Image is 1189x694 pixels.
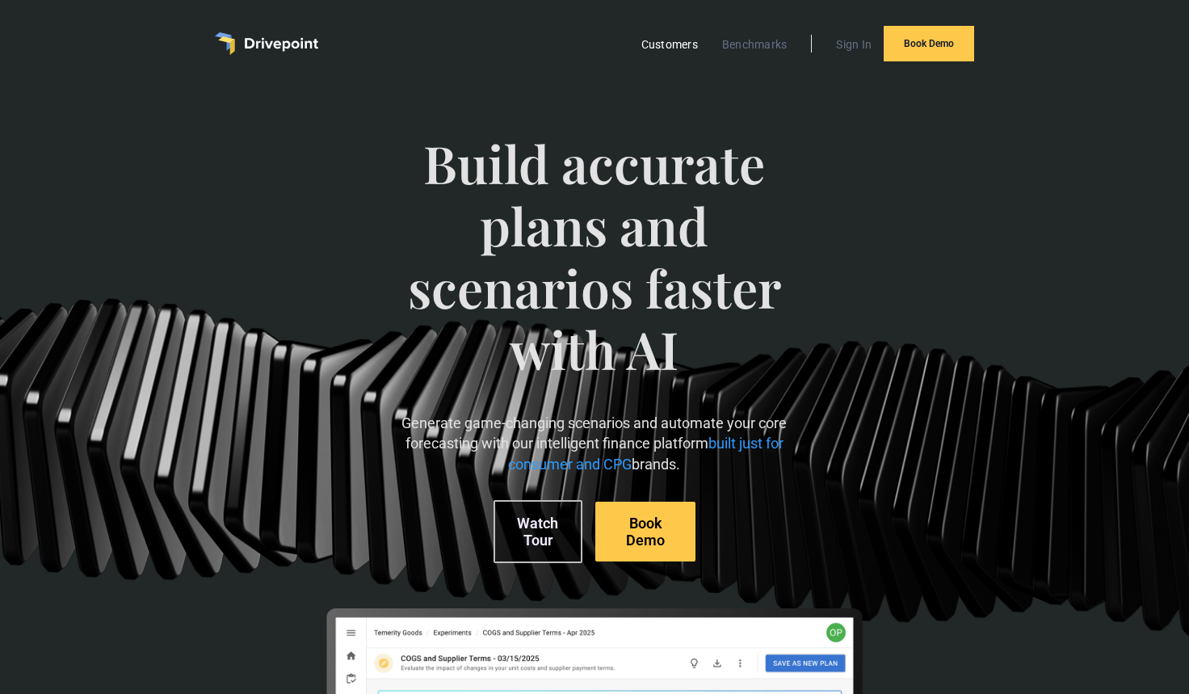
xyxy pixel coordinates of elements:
a: home [215,32,318,55]
a: Benchmarks [714,34,796,55]
span: Build accurate plans and scenarios faster with AI [392,132,796,413]
a: Book Demo [595,502,695,562]
a: Sign In [828,34,880,55]
p: Generate game-changing scenarios and automate your core forecasting with our intelligent finance ... [392,413,796,474]
a: Customers [633,34,706,55]
a: Watch Tour [494,500,582,563]
a: Book Demo [884,26,974,61]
